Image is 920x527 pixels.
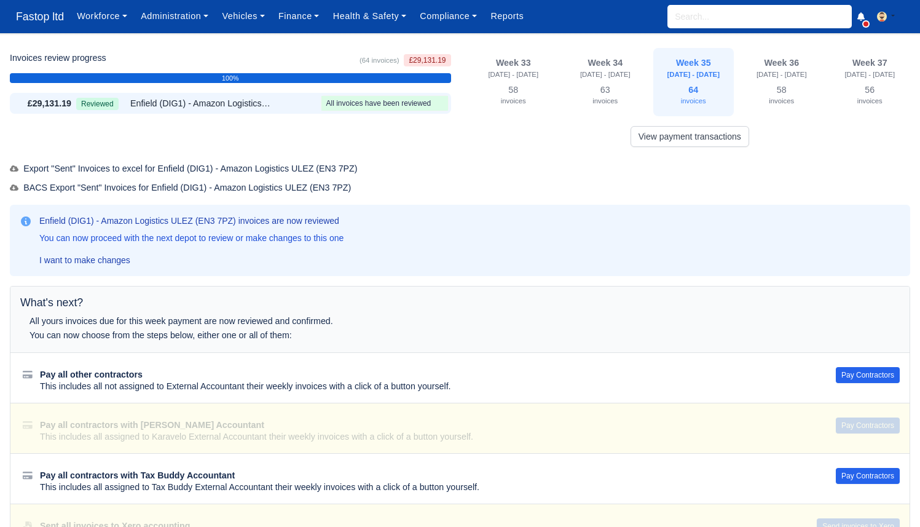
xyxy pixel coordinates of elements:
[749,58,815,69] div: Week 36
[844,71,895,78] small: [DATE] - [DATE]
[477,82,551,109] div: 58
[10,164,358,173] span: Export "Sent" Invoices to excel for Enfield (DIG1) - Amazon Logistics ULEZ (EN3 7PZ)
[661,82,727,109] div: 64
[488,71,538,78] small: [DATE] - [DATE]
[76,98,119,110] span: Reviewed
[857,97,883,105] small: invoices
[272,4,326,28] a: Finance
[667,71,720,78] small: [DATE] - [DATE]
[836,468,900,484] button: Pay Contractors
[484,4,530,28] a: Reports
[404,54,450,66] span: £29,131.19
[749,82,815,109] div: 58
[70,4,134,28] a: Workforce
[40,381,806,393] div: This includes all not assigned to External Accountant their weekly invoices with a click of a but...
[757,71,807,78] small: [DATE] - [DATE]
[40,369,806,381] div: Pay all other contractors
[681,97,706,105] small: invoices
[572,58,639,69] div: Week 34
[580,71,631,78] small: [DATE] - [DATE]
[40,470,806,482] div: Pay all contractors with Tax Buddy Accountant
[10,183,351,192] span: BACS Export "Sent" Invoices for Enfield (DIG1) - Amazon Logistics ULEZ (EN3 7PZ)
[667,5,852,28] input: Search...
[360,57,399,64] small: (64 invoices)
[326,4,414,28] a: Health & Safety
[837,82,903,109] div: 56
[10,73,451,83] div: 100%
[501,97,526,105] small: invoices
[10,4,70,29] span: Fastop ltd
[10,53,106,63] h6: Invoices review progress
[769,97,794,105] small: invoices
[29,328,670,343] div: You can now choose from the steps below, either one or all of them:
[836,367,900,383] button: Pay Contractors
[413,4,484,28] a: Compliance
[29,314,670,328] div: All yours invoices due for this week payment are now reviewed and confirmed.
[34,250,135,270] a: I want to make changes
[12,97,71,111] div: £29,131.19
[572,82,639,109] div: 63
[592,97,618,105] small: invoices
[631,126,749,147] a: View payment transactions
[134,4,215,28] a: Administration
[39,232,344,244] p: You can now proceed with the next depot to review or make changes to this one
[661,58,727,69] div: Week 35
[40,481,806,494] div: This includes all assigned to Tax Buddy External Accountant their weekly invoices with a click of...
[837,58,903,69] div: Week 37
[215,4,272,28] a: Vehicles
[326,99,431,108] span: All invoices have been reviewed
[39,215,344,227] h3: Enfield (DIG1) - Amazon Logistics ULEZ (EN3 7PZ) invoices are now reviewed
[20,296,900,309] h5: What's next?
[130,97,272,111] span: Enfield (DIG1) - Amazon Logistics ULEZ (EN3 7PZ)
[477,58,551,69] div: Week 33
[10,5,70,29] a: Fastop ltd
